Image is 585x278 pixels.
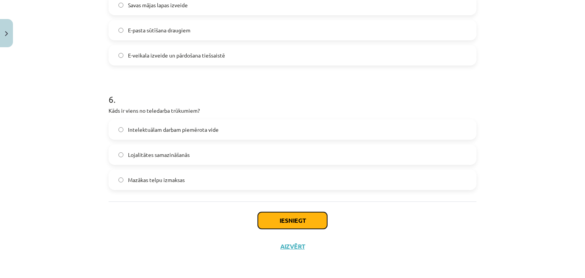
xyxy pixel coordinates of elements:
span: E-pasta sūtīšana draugiem [128,26,190,34]
h1: 6 . [109,81,476,104]
input: E-pasta sūtīšana draugiem [118,28,123,33]
span: Intelektuālam darbam piemērota vide [128,126,219,134]
button: Iesniegt [258,212,327,229]
input: E-veikala izveide un pārdošana tiešsaistē [118,53,123,58]
button: Aizvērt [278,243,307,250]
span: Mazākas telpu izmaksas [128,176,185,184]
input: Mazākas telpu izmaksas [118,177,123,182]
input: Lojalitātes samazināšanās [118,152,123,157]
img: icon-close-lesson-0947bae3869378f0d4975bcd49f059093ad1ed9edebbc8119c70593378902aed.svg [5,31,8,36]
input: Savas mājas lapas izveide [118,3,123,8]
span: E-veikala izveide un pārdošana tiešsaistē [128,51,225,59]
input: Intelektuālam darbam piemērota vide [118,127,123,132]
p: Kāds ir viens no teledarba trūkumiem? [109,107,476,115]
span: Lojalitātes samazināšanās [128,151,190,159]
span: Savas mājas lapas izveide [128,1,188,9]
